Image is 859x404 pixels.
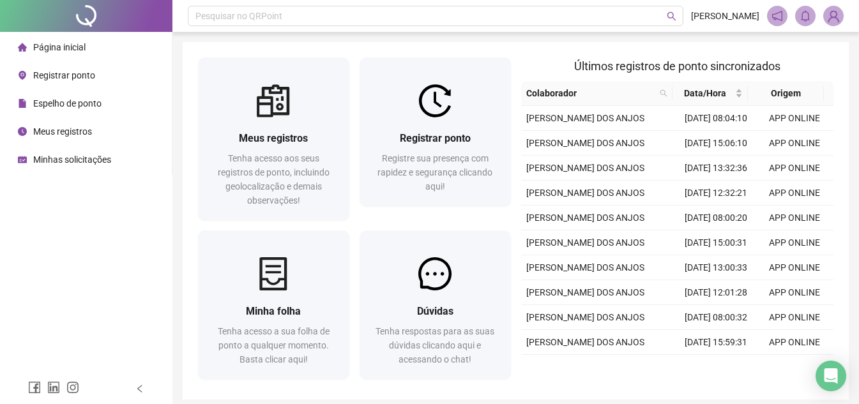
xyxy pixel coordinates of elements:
span: Tenha respostas para as suas dúvidas clicando aqui e acessando o chat! [376,326,494,364]
td: APP ONLINE [756,206,833,230]
span: Registre sua presença com rapidez e segurança clicando aqui! [377,153,492,191]
span: [PERSON_NAME] DOS ANJOS [526,163,644,173]
th: Data/Hora [673,81,749,106]
td: [DATE] 08:00:20 [677,206,755,230]
td: APP ONLINE [756,230,833,255]
span: Página inicial [33,42,86,52]
span: [PERSON_NAME] DOS ANJOS [526,262,644,273]
span: Minhas solicitações [33,154,111,165]
span: left [135,384,144,393]
span: Minha folha [246,305,301,317]
span: linkedin [47,381,60,394]
td: [DATE] 13:00:33 [677,255,755,280]
span: search [660,89,667,97]
td: [DATE] 15:06:10 [677,131,755,156]
span: bell [800,10,811,22]
td: [DATE] 13:00:21 [677,355,755,380]
span: notification [772,10,783,22]
span: file [18,99,27,108]
span: Registrar ponto [400,132,471,144]
span: clock-circle [18,127,27,136]
span: Colaborador [526,86,655,100]
span: [PERSON_NAME] DOS ANJOS [526,188,644,198]
td: APP ONLINE [756,355,833,380]
span: home [18,43,27,52]
span: [PERSON_NAME] DOS ANJOS [526,312,644,322]
div: Open Intercom Messenger [816,361,846,391]
span: [PERSON_NAME] [691,9,759,23]
a: Minha folhaTenha acesso a sua folha de ponto a qualquer momento. Basta clicar aqui! [198,230,349,379]
a: Registrar pontoRegistre sua presença com rapidez e segurança clicando aqui! [360,57,511,206]
span: Dúvidas [417,305,453,317]
td: APP ONLINE [756,106,833,131]
td: [DATE] 15:59:31 [677,330,755,355]
span: [PERSON_NAME] DOS ANJOS [526,287,644,297]
span: environment [18,71,27,80]
th: Origem [748,81,824,106]
a: DúvidasTenha respostas para as suas dúvidas clicando aqui e acessando o chat! [360,230,511,379]
td: APP ONLINE [756,181,833,206]
span: Espelho de ponto [33,98,102,108]
td: APP ONLINE [756,330,833,355]
td: APP ONLINE [756,156,833,181]
a: Meus registrosTenha acesso aos seus registros de ponto, incluindo geolocalização e demais observa... [198,57,349,220]
td: [DATE] 12:32:21 [677,181,755,206]
span: Registrar ponto [33,70,95,80]
span: search [657,84,670,103]
td: [DATE] 12:01:28 [677,280,755,305]
span: [PERSON_NAME] DOS ANJOS [526,213,644,223]
span: Data/Hora [678,86,733,100]
span: [PERSON_NAME] DOS ANJOS [526,138,644,148]
img: 90211 [824,6,843,26]
td: [DATE] 15:00:31 [677,230,755,255]
td: APP ONLINE [756,255,833,280]
span: Últimos registros de ponto sincronizados [574,59,780,73]
span: Tenha acesso a sua folha de ponto a qualquer momento. Basta clicar aqui! [218,326,330,364]
span: [PERSON_NAME] DOS ANJOS [526,113,644,123]
td: [DATE] 13:32:36 [677,156,755,181]
span: search [667,11,676,21]
span: Meus registros [239,132,308,144]
span: Tenha acesso aos seus registros de ponto, incluindo geolocalização e demais observações! [218,153,330,206]
td: APP ONLINE [756,131,833,156]
span: [PERSON_NAME] DOS ANJOS [526,237,644,248]
span: instagram [66,381,79,394]
td: [DATE] 08:04:10 [677,106,755,131]
td: APP ONLINE [756,305,833,330]
span: [PERSON_NAME] DOS ANJOS [526,337,644,347]
span: facebook [28,381,41,394]
td: APP ONLINE [756,280,833,305]
span: Meus registros [33,126,92,137]
span: schedule [18,155,27,164]
td: [DATE] 08:00:32 [677,305,755,330]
